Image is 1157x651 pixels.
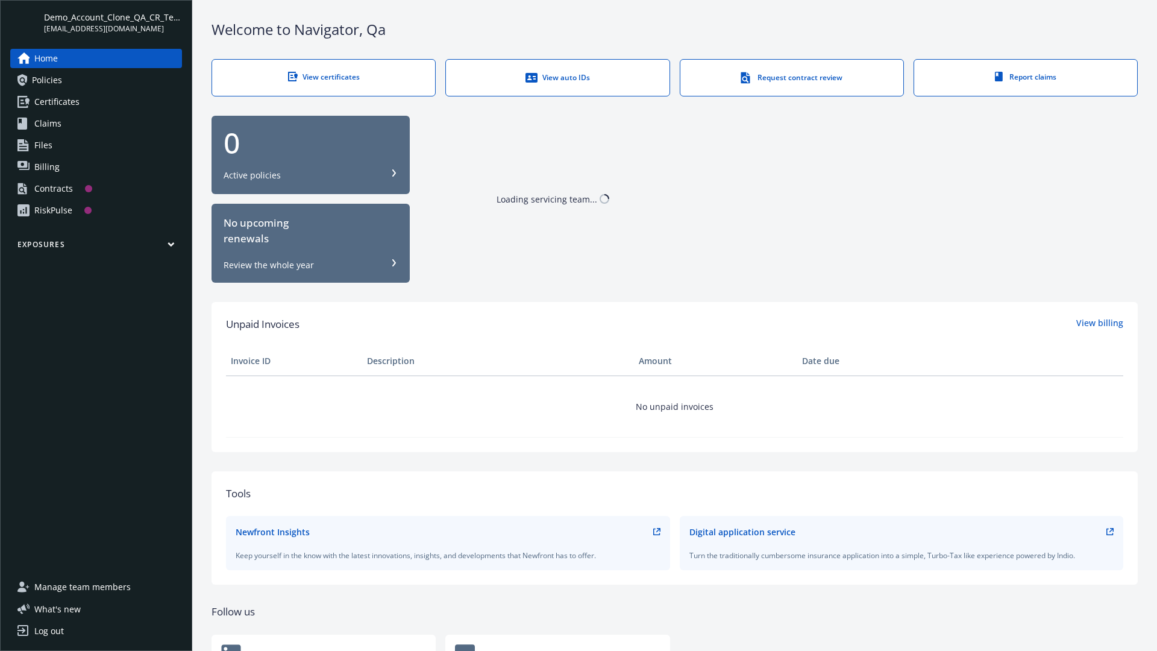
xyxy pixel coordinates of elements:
div: View auto IDs [470,72,645,84]
button: No upcomingrenewalsReview the whole year [212,204,410,283]
div: Welcome to Navigator , Qa [212,19,1138,40]
span: Demo_Account_Clone_QA_CR_Tests_Prospect [44,11,182,24]
a: Files [10,136,182,155]
span: Unpaid Invoices [226,316,299,332]
span: What ' s new [34,603,81,615]
button: What's new [10,603,100,615]
div: Request contract review [704,72,879,84]
a: Policies [10,71,182,90]
button: Exposures [10,239,182,254]
button: 0Active policies [212,116,410,195]
a: Contracts [10,179,182,198]
div: Contracts [34,179,73,198]
a: Report claims [914,59,1138,96]
a: Billing [10,157,182,177]
button: Demo_Account_Clone_QA_CR_Tests_Prospect[EMAIL_ADDRESS][DOMAIN_NAME] [44,10,182,34]
img: yH5BAEAAAAALAAAAAABAAEAAAIBRAA7 [10,10,34,34]
div: Log out [34,621,64,641]
th: Description [362,347,634,376]
div: 0 [224,128,398,157]
a: View certificates [212,59,436,96]
a: RiskPulse [10,201,182,220]
a: Manage team members [10,577,182,597]
a: Claims [10,114,182,133]
a: Certificates [10,92,182,112]
a: View billing [1076,316,1123,332]
div: Newfront Insights [236,526,310,538]
div: Tools [226,486,1123,502]
a: Home [10,49,182,68]
div: Digital application service [689,526,795,538]
div: Keep yourself in the know with the latest innovations, insights, and developments that Newfront h... [236,550,660,561]
span: Manage team members [34,577,131,597]
div: Active policies [224,169,281,181]
a: Request contract review [680,59,904,96]
div: Loading servicing team... [497,193,597,206]
div: No upcoming renewals [224,215,398,247]
th: Invoice ID [226,347,362,376]
div: Turn the traditionally cumbersome insurance application into a simple, Turbo-Tax like experience ... [689,550,1114,561]
div: Review the whole year [224,259,314,271]
span: Claims [34,114,61,133]
td: No unpaid invoices [226,376,1123,437]
th: Amount [634,347,797,376]
span: Home [34,49,58,68]
span: Files [34,136,52,155]
div: RiskPulse [34,201,72,220]
div: Follow us [212,604,1138,620]
span: Certificates [34,92,80,112]
div: View certificates [236,72,411,82]
span: Policies [32,71,62,90]
span: Billing [34,157,60,177]
th: Date due [797,347,933,376]
span: [EMAIL_ADDRESS][DOMAIN_NAME] [44,24,182,34]
div: Report claims [938,72,1113,82]
a: View auto IDs [445,59,669,96]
